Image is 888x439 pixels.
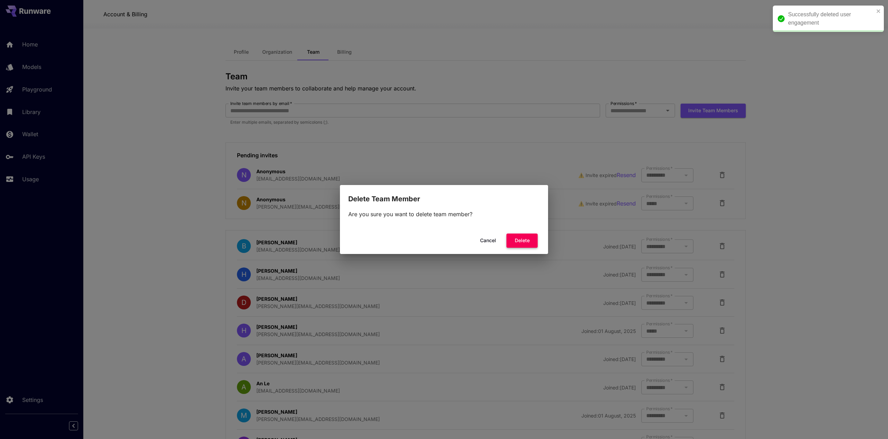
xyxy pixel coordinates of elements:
[876,8,881,14] button: close
[472,234,504,248] button: Cancel
[506,234,538,248] button: Delete
[348,210,540,218] p: Are you sure you want to delete team member?
[788,10,874,27] div: Successfully deleted user engagement
[340,185,548,204] h2: Delete Team Member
